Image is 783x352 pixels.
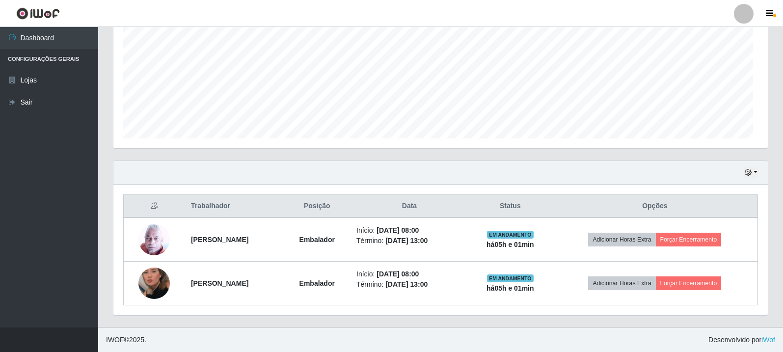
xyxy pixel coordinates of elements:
li: Término: [356,236,462,246]
span: EM ANDAMENTO [487,274,534,282]
strong: há 05 h e 01 min [486,284,534,292]
span: EM ANDAMENTO [487,231,534,239]
time: [DATE] 13:00 [385,280,428,288]
li: Início: [356,225,462,236]
img: 1755569772545.jpeg [138,255,170,311]
th: Posição [283,195,351,218]
strong: [PERSON_NAME] [191,279,248,287]
time: [DATE] 08:00 [377,226,419,234]
button: Forçar Encerramento [656,233,722,246]
th: Status [468,195,552,218]
strong: [PERSON_NAME] [191,236,248,244]
time: [DATE] 13:00 [385,237,428,244]
li: Término: [356,279,462,290]
button: Adicionar Horas Extra [588,276,655,290]
time: [DATE] 08:00 [377,270,419,278]
span: © 2025 . [106,335,146,345]
li: Início: [356,269,462,279]
img: CoreUI Logo [16,7,60,20]
button: Forçar Encerramento [656,276,722,290]
a: iWof [761,336,775,344]
span: IWOF [106,336,124,344]
th: Data [351,195,468,218]
strong: há 05 h e 01 min [486,241,534,248]
span: Desenvolvido por [708,335,775,345]
button: Adicionar Horas Extra [588,233,655,246]
strong: Embalador [299,236,335,244]
th: Opções [552,195,758,218]
th: Trabalhador [185,195,284,218]
img: 1702413262661.jpeg [138,223,170,255]
strong: Embalador [299,279,335,287]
